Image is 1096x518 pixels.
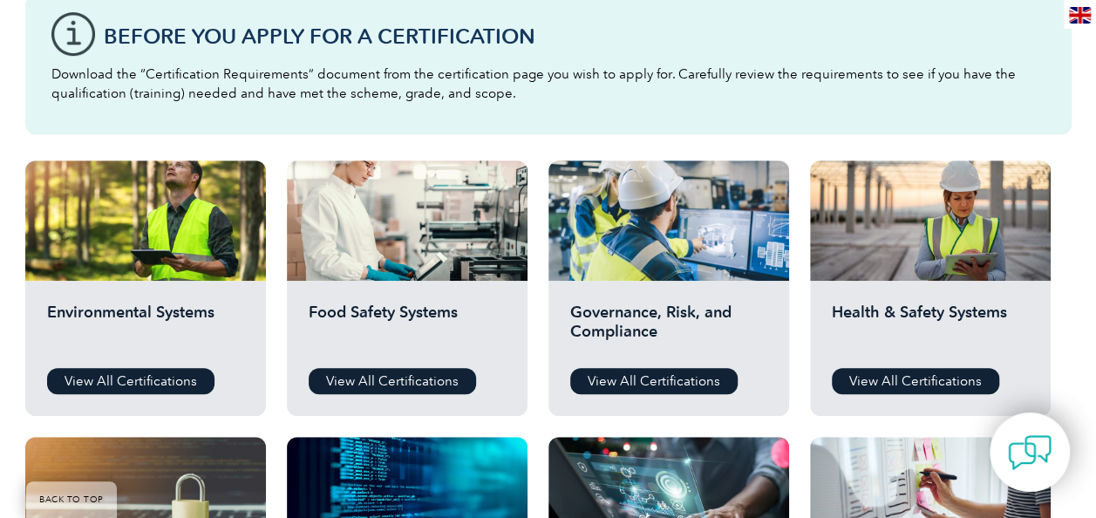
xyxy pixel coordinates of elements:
a: View All Certifications [570,368,738,394]
h2: Environmental Systems [47,303,244,355]
img: en [1069,7,1091,24]
h2: Health & Safety Systems [832,303,1029,355]
h3: Before You Apply For a Certification [104,25,1045,47]
a: View All Certifications [309,368,476,394]
p: Download the “Certification Requirements” document from the certification page you wish to apply ... [51,65,1045,103]
a: BACK TO TOP [26,481,117,518]
h2: Governance, Risk, and Compliance [570,303,767,355]
a: View All Certifications [832,368,999,394]
h2: Food Safety Systems [309,303,506,355]
img: contact-chat.png [1008,431,1052,474]
a: View All Certifications [47,368,214,394]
